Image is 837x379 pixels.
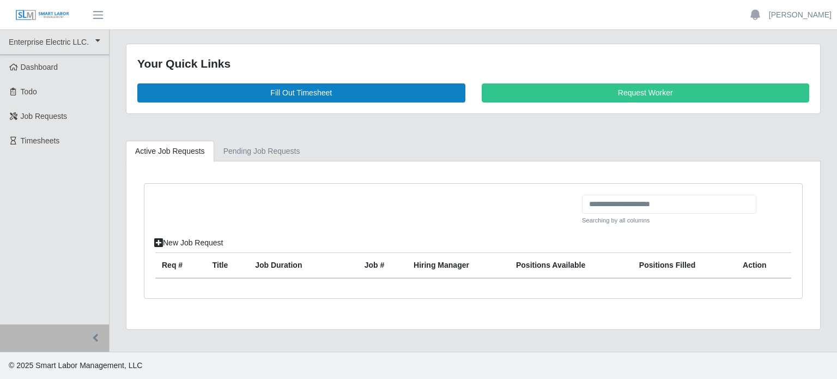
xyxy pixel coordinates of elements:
a: Request Worker [482,83,810,103]
th: Title [206,253,248,279]
small: Searching by all columns [582,216,756,225]
span: Todo [21,87,37,96]
span: Timesheets [21,136,60,145]
th: Hiring Manager [407,253,510,279]
th: Job # [358,253,407,279]
th: Action [736,253,791,279]
span: © 2025 Smart Labor Management, LLC [9,361,142,370]
a: Active Job Requests [126,141,214,162]
th: Job Duration [248,253,338,279]
div: Your Quick Links [137,55,809,73]
span: Dashboard [21,63,58,71]
th: Req # [155,253,206,279]
th: Positions Filled [633,253,736,279]
a: Fill Out Timesheet [137,83,465,103]
th: Positions Available [510,253,633,279]
span: Job Requests [21,112,68,121]
a: New Job Request [147,233,231,252]
img: SLM Logo [15,9,70,21]
a: [PERSON_NAME] [769,9,832,21]
a: Pending Job Requests [214,141,310,162]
